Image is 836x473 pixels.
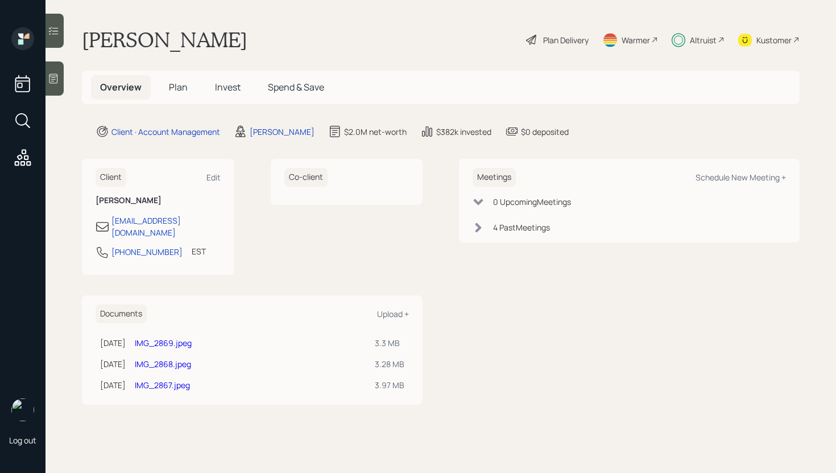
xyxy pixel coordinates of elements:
h6: [PERSON_NAME] [96,196,221,205]
div: Warmer [622,34,650,46]
span: Invest [215,81,241,93]
span: Spend & Save [268,81,324,93]
div: [DATE] [100,358,126,370]
img: retirable_logo.png [11,398,34,421]
div: $0 deposited [521,126,569,138]
div: 4 Past Meeting s [493,221,550,233]
div: [EMAIL_ADDRESS][DOMAIN_NAME] [111,215,221,238]
span: Overview [100,81,142,93]
div: [DATE] [100,379,126,391]
div: Kustomer [756,34,792,46]
a: IMG_2867.jpeg [135,380,190,390]
div: Log out [9,435,36,446]
div: $382k invested [436,126,491,138]
div: Client · Account Management [111,126,220,138]
h6: Documents [96,305,147,323]
div: [DATE] [100,337,126,349]
div: 3.28 MB [375,358,404,370]
a: IMG_2869.jpeg [135,338,192,348]
div: 3.3 MB [375,337,404,349]
div: EST [192,245,206,257]
div: Edit [206,172,221,183]
div: Plan Delivery [543,34,589,46]
h1: [PERSON_NAME] [82,27,247,52]
div: Upload + [377,309,409,319]
div: Altruist [690,34,717,46]
h6: Meetings [473,168,516,187]
div: 0 Upcoming Meeting s [493,196,571,208]
a: IMG_2868.jpeg [135,359,191,369]
h6: Client [96,168,126,187]
h6: Co-client [284,168,328,187]
div: 3.97 MB [375,379,404,391]
div: [PHONE_NUMBER] [111,246,183,258]
span: Plan [169,81,188,93]
div: Schedule New Meeting + [696,172,786,183]
div: $2.0M net-worth [344,126,407,138]
div: [PERSON_NAME] [250,126,314,138]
